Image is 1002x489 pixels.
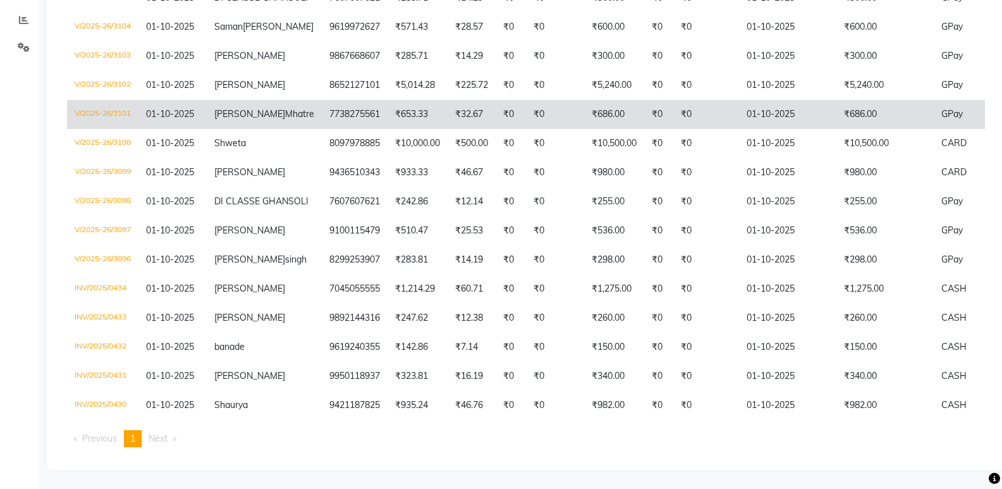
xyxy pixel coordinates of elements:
[448,362,496,391] td: ₹16.19
[836,187,934,216] td: ₹255.00
[146,166,194,178] span: 01-10-2025
[584,391,644,420] td: ₹982.00
[67,187,138,216] td: V/2025-26/3098
[496,304,526,333] td: ₹0
[673,42,739,71] td: ₹0
[673,100,739,129] td: ₹0
[214,254,285,265] span: [PERSON_NAME]
[739,42,836,71] td: 01-10-2025
[146,79,194,90] span: 01-10-2025
[82,433,117,444] span: Previous
[214,195,309,207] span: DI CLASSE GHANSOLI
[67,362,138,391] td: INV/2025/0431
[146,399,194,411] span: 01-10-2025
[496,13,526,42] td: ₹0
[836,13,934,42] td: ₹600.00
[673,275,739,304] td: ₹0
[526,362,584,391] td: ₹0
[673,216,739,245] td: ₹0
[146,225,194,236] span: 01-10-2025
[526,71,584,100] td: ₹0
[67,42,138,71] td: V/2025-26/3103
[214,166,285,178] span: [PERSON_NAME]
[836,216,934,245] td: ₹536.00
[644,158,673,187] td: ₹0
[673,362,739,391] td: ₹0
[644,245,673,275] td: ₹0
[836,42,934,71] td: ₹300.00
[836,129,934,158] td: ₹10,500.00
[322,216,388,245] td: 9100115479
[146,108,194,120] span: 01-10-2025
[739,158,836,187] td: 01-10-2025
[739,362,836,391] td: 01-10-2025
[941,50,963,61] span: GPay
[584,42,644,71] td: ₹300.00
[322,100,388,129] td: 7738275561
[146,195,194,207] span: 01-10-2025
[644,71,673,100] td: ₹0
[526,158,584,187] td: ₹0
[584,275,644,304] td: ₹1,275.00
[214,21,243,32] span: Saman
[644,304,673,333] td: ₹0
[214,108,285,120] span: [PERSON_NAME]
[448,42,496,71] td: ₹14.29
[526,245,584,275] td: ₹0
[214,137,246,149] span: Shweta
[448,304,496,333] td: ₹12.38
[941,137,967,149] span: CARD
[526,187,584,216] td: ₹0
[322,158,388,187] td: 9436510343
[673,333,739,362] td: ₹0
[67,275,138,304] td: INV/2025/0434
[941,254,963,265] span: GPay
[644,275,673,304] td: ₹0
[67,430,985,447] nav: Pagination
[322,187,388,216] td: 7607607621
[146,50,194,61] span: 01-10-2025
[584,129,644,158] td: ₹10,500.00
[836,158,934,187] td: ₹980.00
[448,129,496,158] td: ₹500.00
[673,71,739,100] td: ₹0
[322,304,388,333] td: 9892144316
[448,391,496,420] td: ₹46.76
[644,362,673,391] td: ₹0
[214,341,245,352] span: banade
[584,158,644,187] td: ₹980.00
[214,370,285,381] span: [PERSON_NAME]
[739,13,836,42] td: 01-10-2025
[673,158,739,187] td: ₹0
[243,21,314,32] span: [PERSON_NAME]
[644,216,673,245] td: ₹0
[584,362,644,391] td: ₹340.00
[388,13,448,42] td: ₹571.43
[584,187,644,216] td: ₹255.00
[836,71,934,100] td: ₹5,240.00
[388,333,448,362] td: ₹142.86
[322,71,388,100] td: 8652127101
[644,13,673,42] td: ₹0
[67,216,138,245] td: V/2025-26/3097
[285,254,307,265] span: singh
[496,245,526,275] td: ₹0
[673,245,739,275] td: ₹0
[739,100,836,129] td: 01-10-2025
[322,333,388,362] td: 9619240355
[322,13,388,42] td: 9619972627
[644,129,673,158] td: ₹0
[388,216,448,245] td: ₹510.47
[836,362,934,391] td: ₹340.00
[146,254,194,265] span: 01-10-2025
[388,275,448,304] td: ₹1,214.29
[496,187,526,216] td: ₹0
[739,245,836,275] td: 01-10-2025
[739,275,836,304] td: 01-10-2025
[146,312,194,323] span: 01-10-2025
[584,333,644,362] td: ₹150.00
[584,245,644,275] td: ₹298.00
[322,129,388,158] td: 8097978885
[673,187,739,216] td: ₹0
[214,312,285,323] span: [PERSON_NAME]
